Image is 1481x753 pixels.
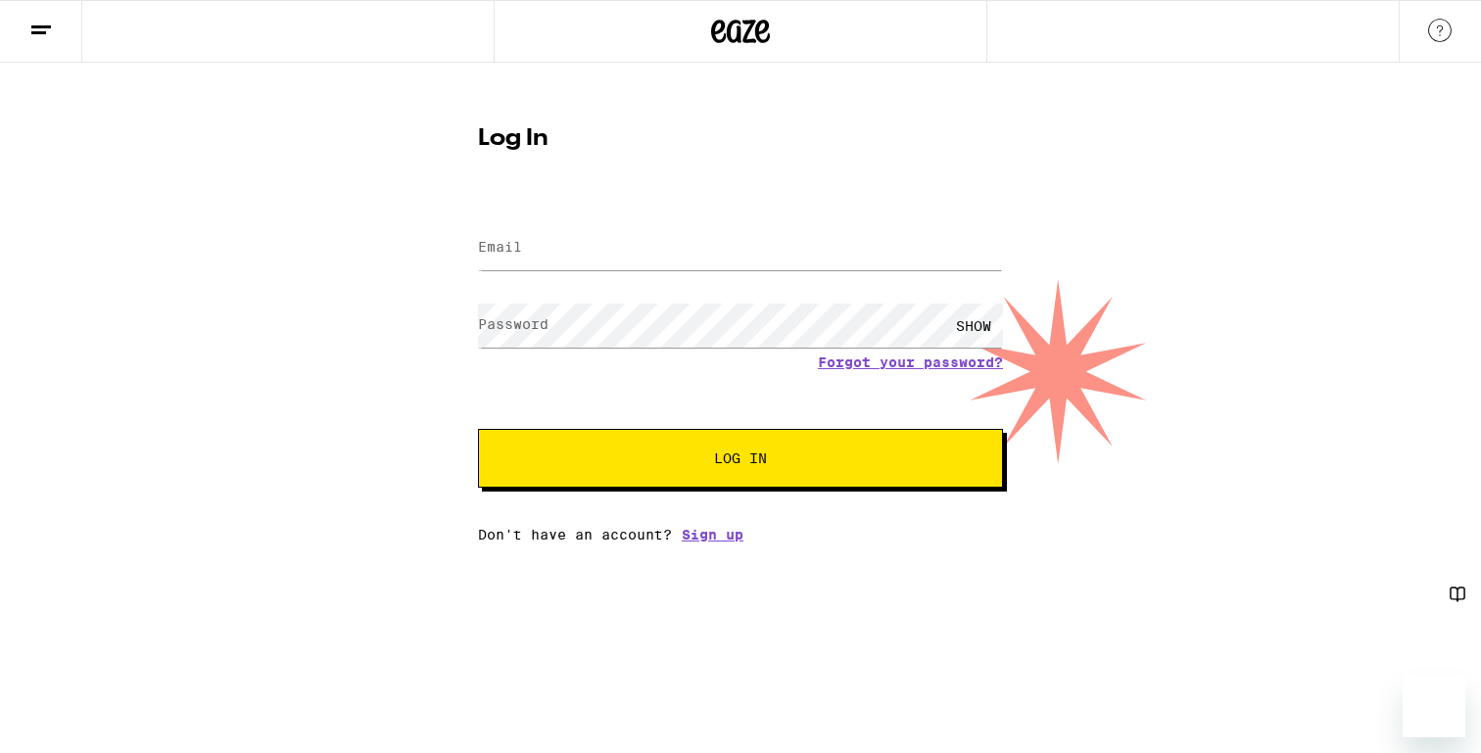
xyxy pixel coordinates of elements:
label: Email [478,239,522,255]
h1: Log In [478,127,1003,151]
iframe: Button to launch messaging window [1403,675,1465,737]
input: Email [478,226,1003,270]
button: Log In [478,429,1003,488]
span: Log In [714,451,767,465]
div: SHOW [944,304,1003,348]
label: Password [478,316,549,332]
a: Forgot your password? [818,354,1003,370]
a: Sign up [682,527,743,542]
div: Don't have an account? [478,527,1003,542]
